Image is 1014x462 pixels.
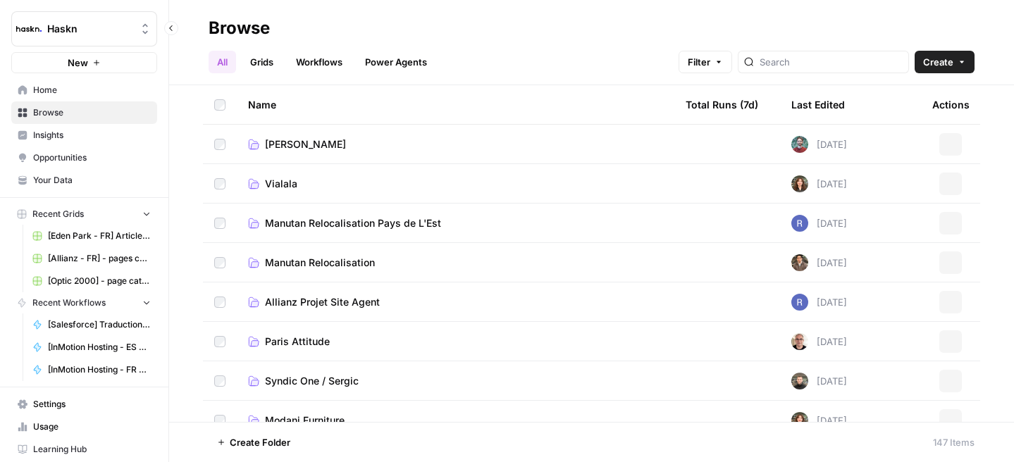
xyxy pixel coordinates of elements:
[26,225,157,247] a: [Eden Park - FR] Article de blog - 1000 mots
[33,174,151,187] span: Your Data
[11,11,157,46] button: Workspace: Haskn
[230,435,290,449] span: Create Folder
[791,85,845,124] div: Last Edited
[248,374,663,388] a: Syndic One / Sergic
[11,79,157,101] a: Home
[26,358,157,381] a: [InMotion Hosting - FR 🇫🇷] - article de blog 2000 mots
[33,84,151,96] span: Home
[791,136,808,153] img: kh2zl9bepegbkudgc8udwrcnxcy3
[26,313,157,336] a: [Salesforce] Traduction optimisation + FAQ + Post RS
[33,151,151,164] span: Opportunities
[791,294,808,311] img: u6bh93quptsxrgw026dpd851kwjs
[760,55,903,69] input: Search
[209,17,270,39] div: Browse
[248,335,663,349] a: Paris Attitude
[265,374,359,388] span: Syndic One / Sergic
[11,52,157,73] button: New
[48,252,151,265] span: [Allianz - FR] - pages conseil + FAQ
[11,124,157,146] a: Insights
[688,55,710,69] span: Filter
[923,55,953,69] span: Create
[32,296,106,309] span: Recent Workflows
[791,412,808,429] img: wbc4lf7e8no3nva14b2bd9f41fnh
[48,341,151,354] span: [InMotion Hosting - ES 🇪🇸] - article de blog 2000 mots
[26,247,157,270] a: [Allianz - FR] - pages conseil + FAQ
[33,443,151,456] span: Learning Hub
[48,230,151,242] span: [Eden Park - FR] Article de blog - 1000 mots
[48,363,151,376] span: [InMotion Hosting - FR 🇫🇷] - article de blog 2000 mots
[26,336,157,358] a: [InMotion Hosting - ES 🇪🇸] - article de blog 2000 mots
[11,438,157,461] a: Learning Hub
[248,85,663,124] div: Name
[791,254,808,271] img: dizo4u6k27cofk4obq9v5qvvdkyt
[33,129,151,142] span: Insights
[287,51,351,73] a: Workflows
[265,216,441,230] span: Manutan Relocalisation Pays de L'Est
[26,270,157,292] a: [Optic 2000] - page catégorie + article de blog
[47,22,132,36] span: Haskn
[791,412,847,429] div: [DATE]
[248,137,663,151] a: [PERSON_NAME]
[33,106,151,119] span: Browse
[791,215,847,232] div: [DATE]
[791,254,847,271] div: [DATE]
[265,177,297,191] span: Vialala
[242,51,282,73] a: Grids
[248,177,663,191] a: Vialala
[265,335,330,349] span: Paris Attitude
[11,146,157,169] a: Opportunities
[679,51,732,73] button: Filter
[791,373,808,389] img: udf09rtbz9abwr5l4z19vkttxmie
[248,256,663,270] a: Manutan Relocalisation
[11,169,157,192] a: Your Data
[11,393,157,416] a: Settings
[791,215,808,232] img: u6bh93quptsxrgw026dpd851kwjs
[16,16,42,42] img: Haskn Logo
[11,101,157,124] a: Browse
[11,292,157,313] button: Recent Workflows
[48,318,151,331] span: [Salesforce] Traduction optimisation + FAQ + Post RS
[209,431,299,454] button: Create Folder
[33,420,151,433] span: Usage
[791,136,847,153] div: [DATE]
[933,435,975,449] div: 147 Items
[248,216,663,230] a: Manutan Relocalisation Pays de L'Est
[915,51,975,73] button: Create
[791,175,847,192] div: [DATE]
[33,398,151,411] span: Settings
[48,275,151,287] span: [Optic 2000] - page catégorie + article de blog
[791,333,808,350] img: 7vx8zh0uhckvat9sl0ytjj9ndhgk
[209,51,236,73] a: All
[357,51,435,73] a: Power Agents
[932,85,970,124] div: Actions
[248,295,663,309] a: Allianz Projet Site Agent
[791,333,847,350] div: [DATE]
[68,56,88,70] span: New
[791,294,847,311] div: [DATE]
[686,85,758,124] div: Total Runs (7d)
[248,413,663,427] a: Modani Furniture
[32,208,84,220] span: Recent Grids
[11,204,157,225] button: Recent Grids
[265,413,345,427] span: Modani Furniture
[265,256,375,270] span: Manutan Relocalisation
[791,175,808,192] img: wbc4lf7e8no3nva14b2bd9f41fnh
[791,373,847,389] div: [DATE]
[11,416,157,438] a: Usage
[265,295,380,309] span: Allianz Projet Site Agent
[265,137,346,151] span: [PERSON_NAME]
